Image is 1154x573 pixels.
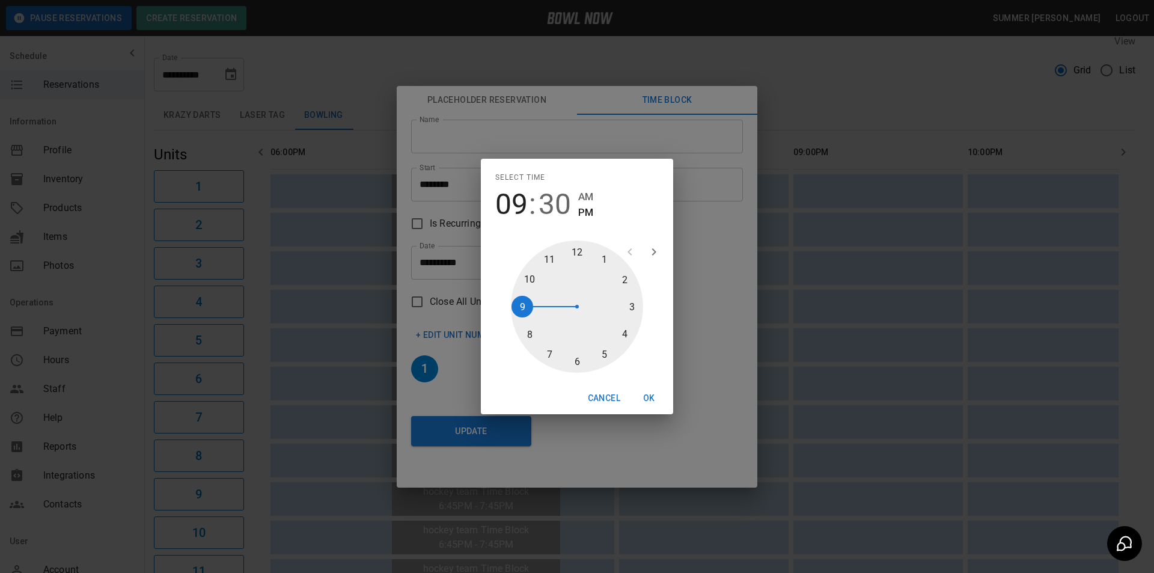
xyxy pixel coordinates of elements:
button: open next view [642,240,666,264]
button: AM [578,189,593,205]
button: 30 [539,188,571,221]
span: : [529,188,536,221]
button: PM [578,204,593,221]
button: Cancel [583,387,625,409]
button: 09 [495,188,528,221]
span: Select time [495,168,545,188]
button: OK [630,387,668,409]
